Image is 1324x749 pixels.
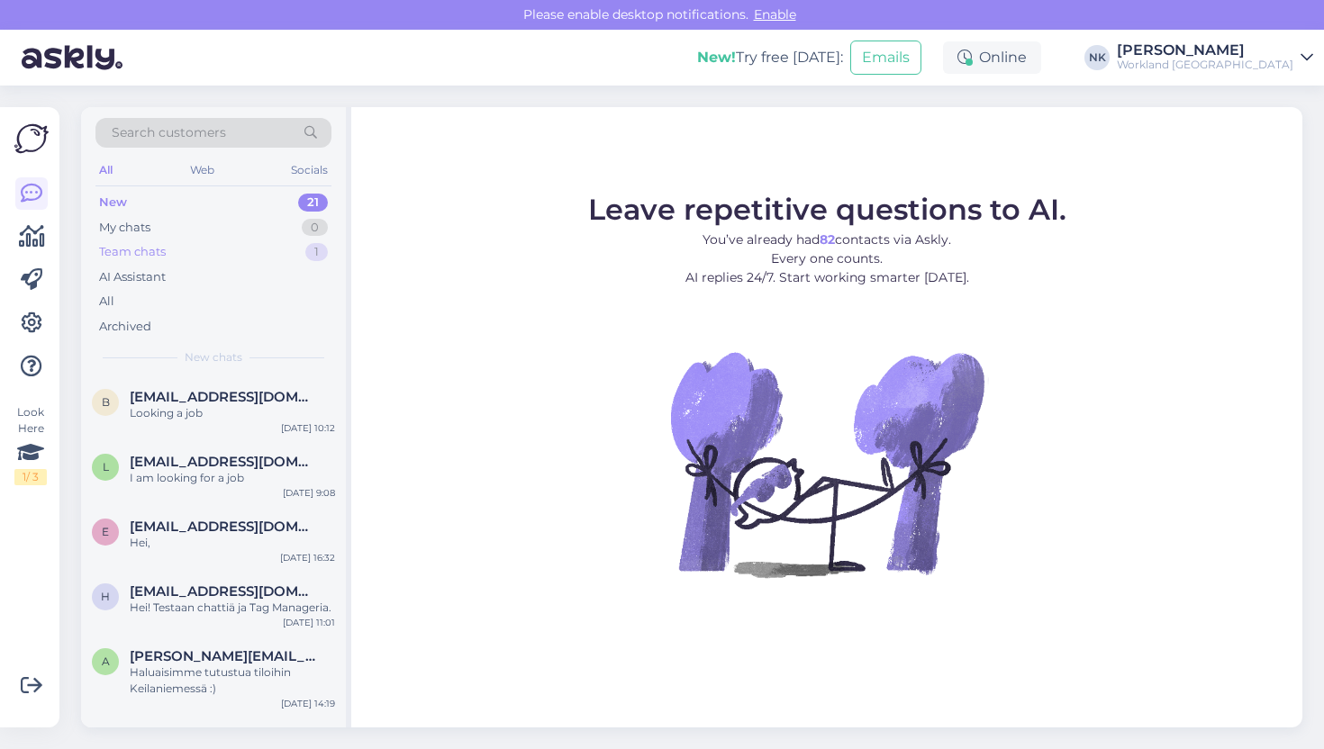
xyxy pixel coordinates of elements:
div: Web [186,158,218,182]
img: No Chat active [665,302,989,626]
button: Emails [850,41,921,75]
b: 82 [820,231,835,248]
p: You’ve already had contacts via Askly. Every one counts. AI replies 24/7. Start working smarter [... [588,230,1066,287]
span: leyikuneshetu2007@gmail.com [130,454,317,470]
span: hanna@kamu.digital [130,583,317,600]
div: Haluaisimme tutustua tiloihin Keilaniemessä :) [130,664,335,697]
div: [DATE] 10:12 [281,421,335,435]
div: Archived [99,318,151,336]
a: [PERSON_NAME]Workland [GEOGRAPHIC_DATA] [1117,43,1313,72]
span: a [102,654,110,668]
span: New chats [185,349,242,365]
div: Hei, [130,535,335,551]
span: ellen.tahkola@pitala.fi [130,519,317,535]
div: Workland [GEOGRAPHIC_DATA] [1117,58,1293,72]
b: New! [697,49,736,66]
div: Hei! Testaan chattiä ja Tag Manageria. [130,600,335,616]
div: AI Assistant [99,268,166,286]
span: h [101,590,110,603]
span: e [102,525,109,538]
div: New [99,194,127,212]
div: [PERSON_NAME] [1117,43,1293,58]
div: 21 [298,194,328,212]
span: Enable [748,6,802,23]
div: I am looking for a job [130,470,335,486]
div: Look Here [14,404,47,485]
div: [DATE] 14:19 [281,697,335,710]
div: [DATE] 16:32 [280,551,335,564]
div: My chats [99,219,150,237]
span: basqueznorbertojr@gmail.com [130,389,317,405]
span: Leave repetitive questions to AI. [588,192,1066,227]
span: antti.makela@eodinsights.com [130,648,317,664]
span: b [102,395,110,409]
div: Try free [DATE]: [697,47,843,68]
div: NK [1084,45,1110,70]
div: All [99,293,114,311]
div: Socials [287,158,331,182]
div: Looking a job [130,405,335,421]
div: [DATE] 11:01 [283,616,335,629]
div: 0 [302,219,328,237]
div: 1 [305,243,328,261]
img: Askly Logo [14,122,49,156]
div: All [95,158,116,182]
div: Online [943,41,1041,74]
div: 1 / 3 [14,469,47,485]
div: Team chats [99,243,166,261]
div: [DATE] 9:08 [283,486,335,500]
span: l [103,460,109,474]
span: Search customers [112,123,226,142]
